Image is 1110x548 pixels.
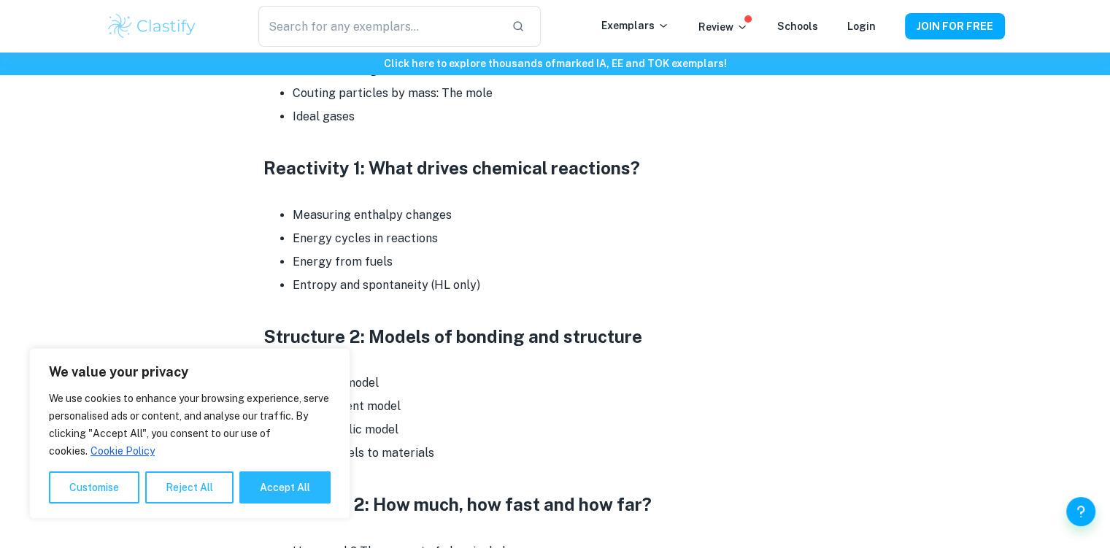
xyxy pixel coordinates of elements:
[263,323,847,350] h3: Structure 2: Models of bonding and structure
[49,390,331,460] p: We use cookies to enhance your browsing experience, serve personalised ads or content, and analys...
[293,441,847,465] li: From models to materials
[293,250,847,274] li: Energy from fuels
[49,471,139,503] button: Customise
[49,363,331,381] p: We value your privacy
[293,395,847,418] li: The covalent model
[847,20,876,32] a: Login
[145,471,234,503] button: Reject All
[106,12,199,41] img: Clastify logo
[293,82,847,105] li: Couting particles by mass: The mole
[905,13,1005,39] button: JOIN FOR FREE
[698,19,748,35] p: Review
[3,55,1107,72] h6: Click here to explore thousands of marked IA, EE and TOK exemplars !
[258,6,499,47] input: Search for any exemplars...
[293,227,847,250] li: Energy cycles in reactions
[601,18,669,34] p: Exemplars
[777,20,818,32] a: Schools
[239,471,331,503] button: Accept All
[263,491,847,517] h3: Reactivity 2: How much, how fast and how far?
[293,204,847,227] li: Measuring enthalpy changes
[1066,497,1095,526] button: Help and Feedback
[293,274,847,297] li: Entropy and spontaneity (HL only)
[293,105,847,128] li: Ideal gases
[293,371,847,395] li: The ionic model
[29,348,350,519] div: We value your privacy
[263,155,847,181] h3: Reactivity 1: What drives chemical reactions?
[293,418,847,441] li: The metallic model
[90,444,155,458] a: Cookie Policy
